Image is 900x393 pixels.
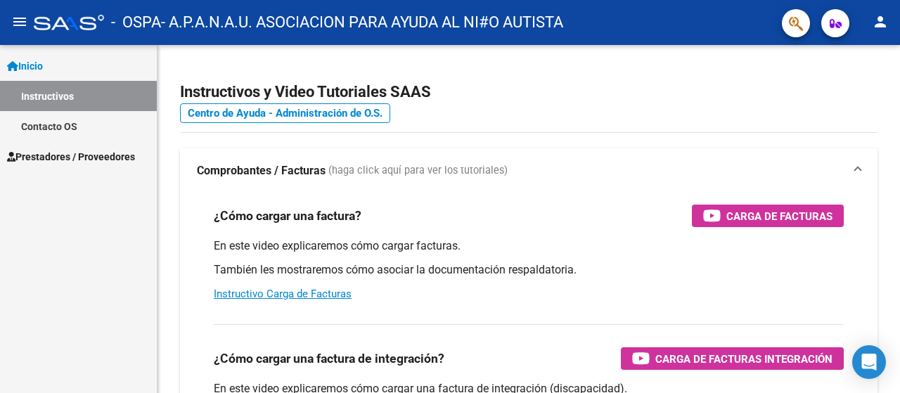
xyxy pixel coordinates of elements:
h2: Instructivos y Video Tutoriales SAAS [180,79,877,105]
span: Carga de Facturas [726,207,832,225]
span: Carga de Facturas Integración [655,350,832,368]
div: Open Intercom Messenger [852,345,886,379]
mat-expansion-panel-header: Comprobantes / Facturas (haga click aquí para ver los tutoriales) [180,148,877,193]
span: Prestadores / Proveedores [7,149,135,165]
span: - A.P.A.N.A.U. ASOCIACION PARA AYUDA AL NI#O AUTISTA [161,7,563,38]
mat-icon: menu [11,13,28,30]
p: En este video explicaremos cómo cargar facturas. [214,238,844,254]
h3: ¿Cómo cargar una factura de integración? [214,349,444,368]
button: Carga de Facturas [692,205,844,227]
a: Centro de Ayuda - Administración de O.S. [180,103,390,123]
span: (haga click aquí para ver los tutoriales) [328,163,508,179]
h3: ¿Cómo cargar una factura? [214,206,361,226]
strong: Comprobantes / Facturas [197,163,326,179]
button: Carga de Facturas Integración [621,347,844,370]
p: También les mostraremos cómo asociar la documentación respaldatoria. [214,262,844,278]
mat-icon: person [872,13,889,30]
a: Instructivo Carga de Facturas [214,288,352,300]
span: Inicio [7,58,43,74]
span: - OSPA [111,7,161,38]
